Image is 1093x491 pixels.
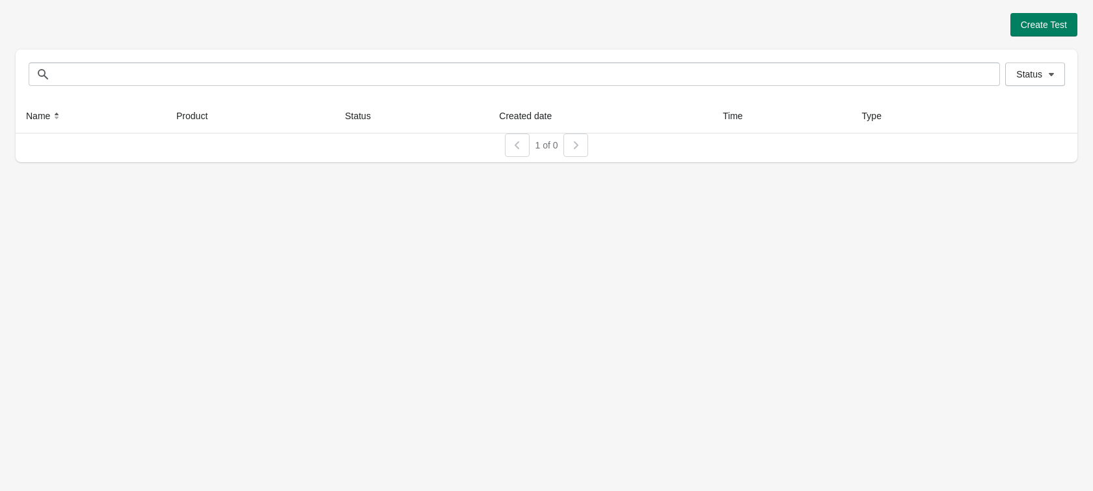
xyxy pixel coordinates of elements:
[857,104,900,128] button: Type
[340,104,389,128] button: Status
[494,104,570,128] button: Created date
[21,104,68,128] button: Name
[1021,20,1067,30] span: Create Test
[1016,69,1042,79] span: Status
[1005,63,1065,86] button: Status
[535,140,558,150] span: 1 of 0
[171,104,226,128] button: Product
[1010,13,1077,36] button: Create Test
[718,104,761,128] button: Time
